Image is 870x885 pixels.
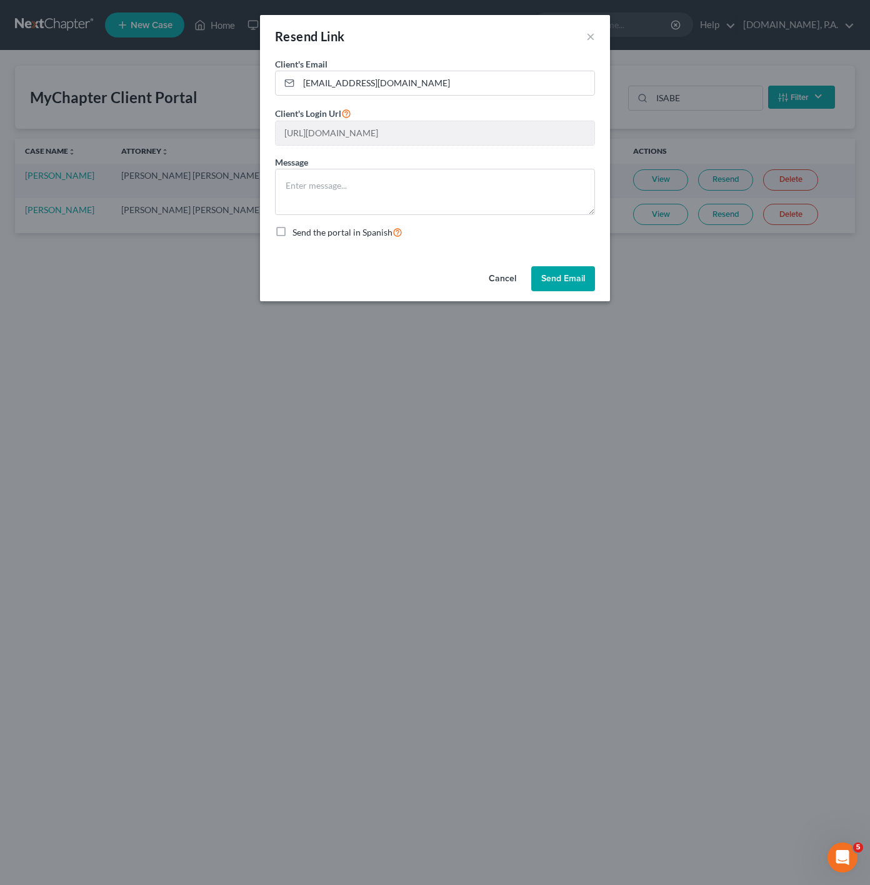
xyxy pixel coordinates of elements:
span: Client's Email [275,59,327,69]
button: Send Email [531,266,595,291]
span: Send the portal in Spanish [292,227,392,237]
button: Cancel [479,266,526,291]
span: 5 [853,842,863,852]
input: -- [276,121,594,145]
label: Client's Login Url [275,106,351,121]
label: Message [275,156,308,169]
iframe: Intercom live chat [827,842,857,872]
input: Enter email... [299,71,594,95]
button: × [586,29,595,44]
div: Resend Link [275,27,344,45]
